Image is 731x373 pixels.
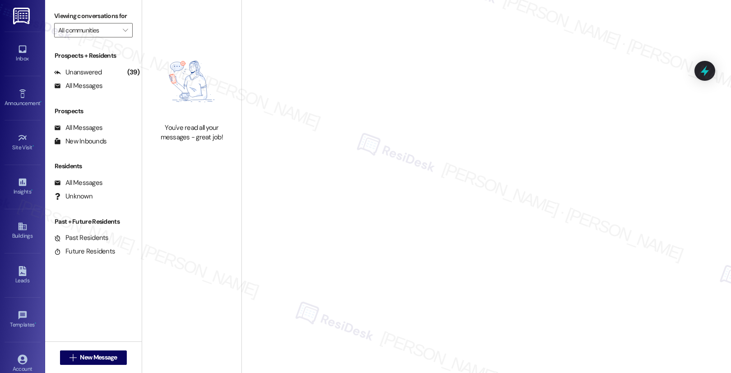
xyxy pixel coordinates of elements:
[5,263,41,288] a: Leads
[54,81,102,91] div: All Messages
[152,123,231,143] div: You've read all your messages - great job!
[5,219,41,243] a: Buildings
[125,65,142,79] div: (39)
[54,192,93,201] div: Unknown
[54,178,102,188] div: All Messages
[54,9,133,23] label: Viewing conversations for
[45,51,142,60] div: Prospects + Residents
[54,68,102,77] div: Unanswered
[40,99,42,105] span: •
[45,217,142,226] div: Past + Future Residents
[54,247,115,256] div: Future Residents
[5,41,41,66] a: Inbox
[5,175,41,199] a: Insights •
[54,123,102,133] div: All Messages
[13,8,32,24] img: ResiDesk Logo
[69,354,76,361] i: 
[54,137,106,146] div: New Inbounds
[45,161,142,171] div: Residents
[45,106,142,116] div: Prospects
[80,353,117,362] span: New Message
[54,233,109,243] div: Past Residents
[58,23,118,37] input: All communities
[5,130,41,155] a: Site Visit •
[35,320,36,327] span: •
[5,308,41,332] a: Templates •
[31,187,32,193] span: •
[152,44,231,119] img: empty-state
[32,143,34,149] span: •
[123,27,128,34] i: 
[60,350,127,365] button: New Message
